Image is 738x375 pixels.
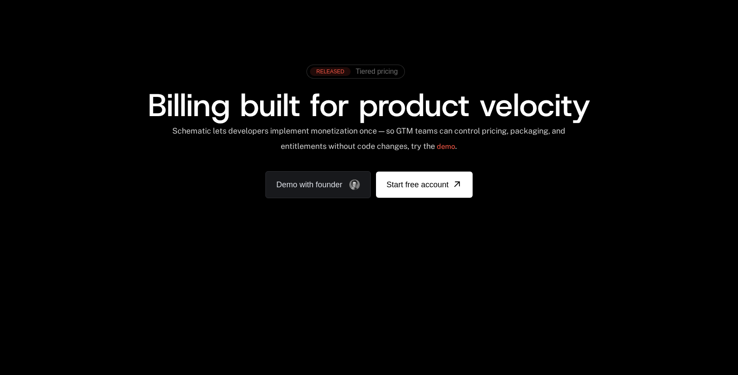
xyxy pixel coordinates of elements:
div: RELEASED [310,67,350,76]
div: Schematic lets developers implement monetization once — so GTM teams can control pricing, packagi... [171,126,566,157]
span: Tiered pricing [356,68,398,76]
span: Start free account [386,179,449,191]
a: [object Object],[object Object] [310,67,397,76]
a: Demo with founder, ,[object Object] [265,171,371,198]
img: Founder [349,179,360,190]
a: [object Object] [376,172,473,198]
a: demo [437,136,455,157]
span: Billing built for product velocity [148,84,590,126]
